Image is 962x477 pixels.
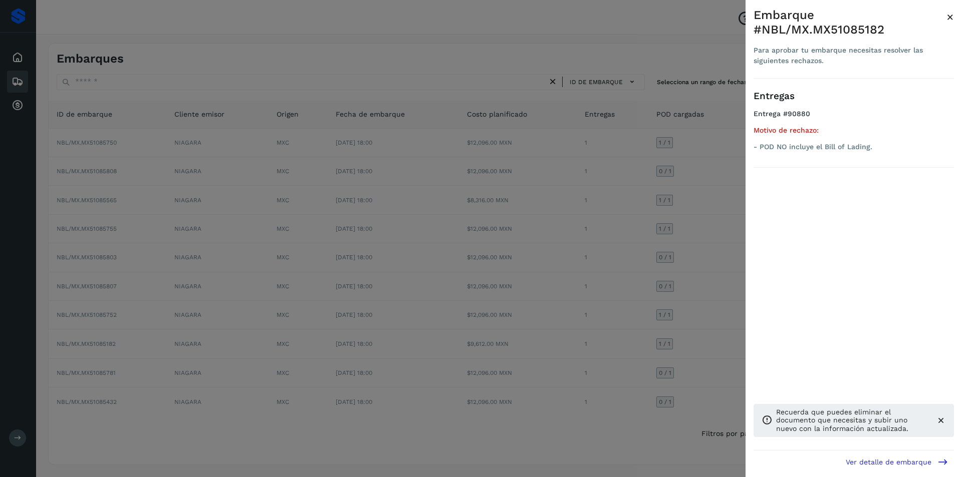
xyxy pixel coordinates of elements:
[946,8,954,26] button: Close
[754,91,954,102] h3: Entregas
[754,45,946,66] div: Para aprobar tu embarque necesitas resolver las siguientes rechazos.
[846,458,931,465] span: Ver detalle de embarque
[754,143,954,151] p: - POD NO incluye el Bill of Lading.
[754,8,946,37] div: Embarque #NBL/MX.MX51085182
[754,110,954,126] h4: Entrega #90880
[776,408,928,433] p: Recuerda que puedes eliminar el documento que necesitas y subir uno nuevo con la información actu...
[946,10,954,24] span: ×
[754,126,954,135] h5: Motivo de rechazo:
[840,450,954,473] button: Ver detalle de embarque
